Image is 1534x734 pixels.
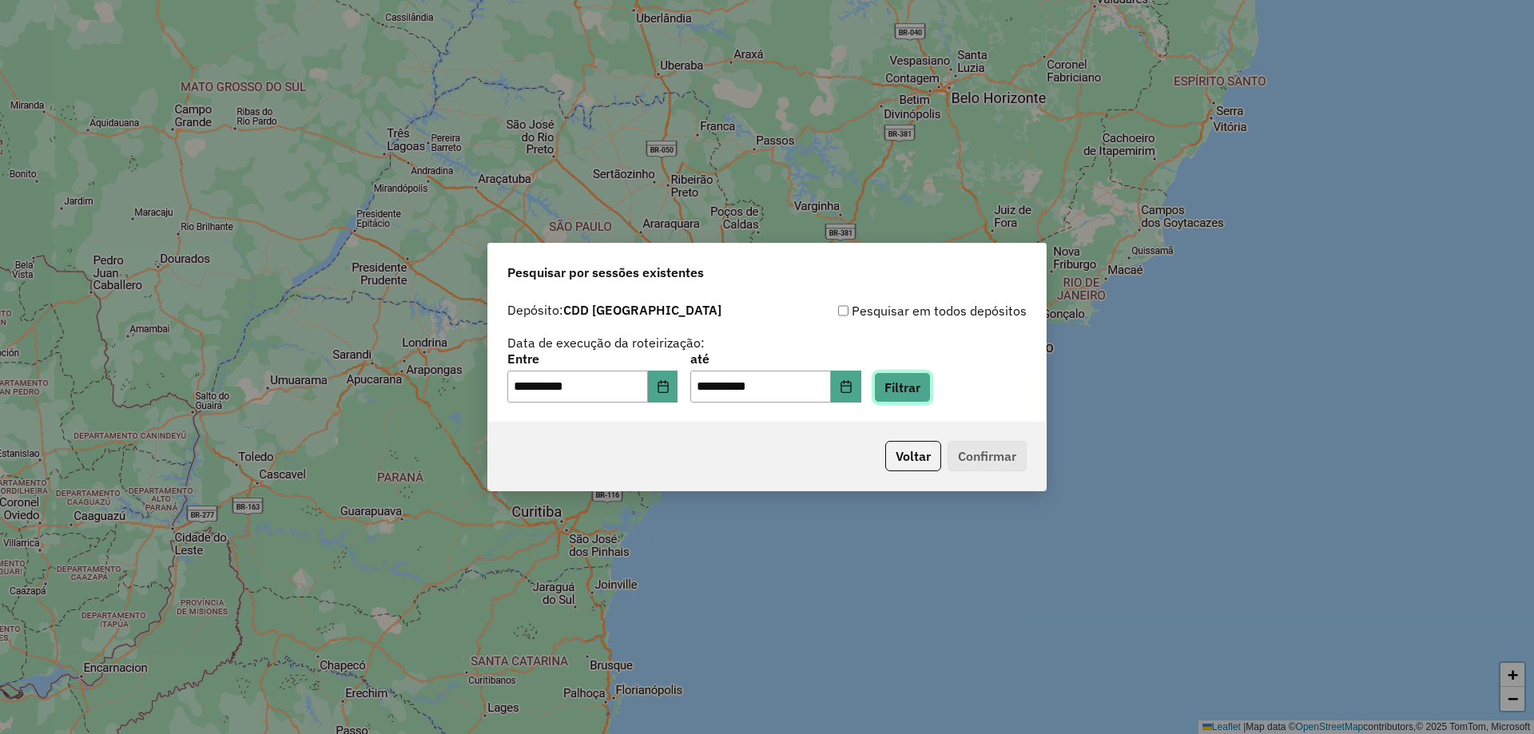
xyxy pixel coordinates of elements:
[507,263,704,282] span: Pesquisar por sessões existentes
[885,441,941,471] button: Voltar
[767,301,1027,320] div: Pesquisar em todos depósitos
[648,371,678,403] button: Choose Date
[690,349,860,368] label: até
[874,372,931,403] button: Filtrar
[507,349,678,368] label: Entre
[563,302,721,318] strong: CDD [GEOGRAPHIC_DATA]
[507,300,721,319] label: Depósito:
[831,371,861,403] button: Choose Date
[507,333,705,352] label: Data de execução da roteirização:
